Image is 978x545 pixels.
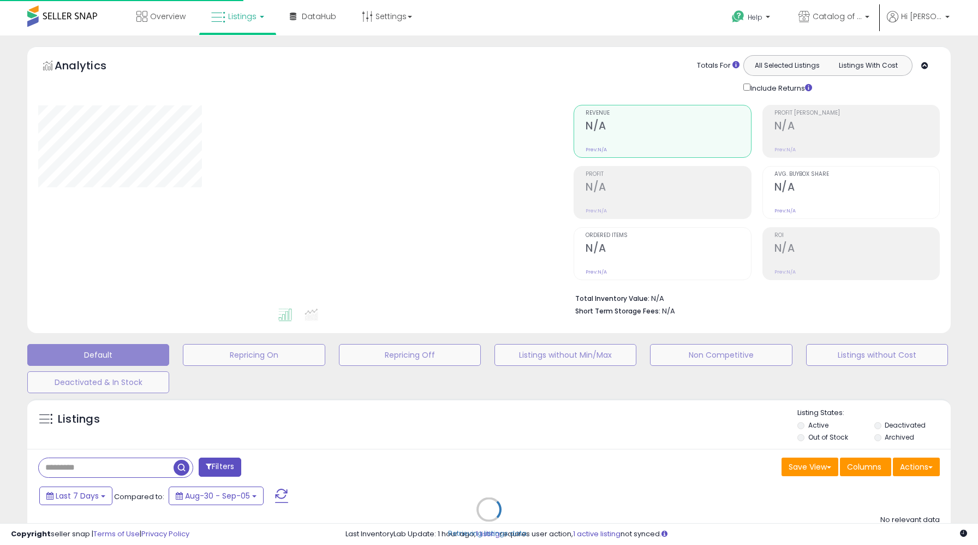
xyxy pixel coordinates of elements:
[731,10,745,23] i: Get Help
[650,344,792,366] button: Non Competitive
[586,146,607,153] small: Prev: N/A
[774,242,939,257] h2: N/A
[774,181,939,196] h2: N/A
[723,2,781,35] a: Help
[774,120,939,134] h2: N/A
[806,344,948,366] button: Listings without Cost
[827,58,909,73] button: Listings With Cost
[774,208,796,214] small: Prev: N/A
[662,306,675,316] span: N/A
[586,242,750,257] h2: N/A
[575,294,649,303] b: Total Inventory Value:
[339,344,481,366] button: Repricing Off
[774,233,939,239] span: ROI
[735,81,825,94] div: Include Returns
[774,146,796,153] small: Prev: N/A
[586,269,607,275] small: Prev: N/A
[697,61,740,71] div: Totals For
[774,269,796,275] small: Prev: N/A
[11,529,189,540] div: seller snap | |
[586,120,750,134] h2: N/A
[586,181,750,196] h2: N/A
[586,208,607,214] small: Prev: N/A
[774,171,939,177] span: Avg. Buybox Share
[774,110,939,116] span: Profit [PERSON_NAME]
[448,529,530,538] div: Retrieving listings data..
[586,233,750,239] span: Ordered Items
[575,306,660,316] b: Short Term Storage Fees:
[302,11,336,22] span: DataHub
[901,11,942,22] span: Hi [PERSON_NAME]
[150,11,186,22] span: Overview
[494,344,636,366] button: Listings without Min/Max
[747,58,828,73] button: All Selected Listings
[228,11,257,22] span: Listings
[586,171,750,177] span: Profit
[27,344,169,366] button: Default
[183,344,325,366] button: Repricing On
[11,529,51,539] strong: Copyright
[586,110,750,116] span: Revenue
[813,11,862,22] span: Catalog of Awesome
[748,13,762,22] span: Help
[887,11,950,35] a: Hi [PERSON_NAME]
[575,291,932,304] li: N/A
[55,58,128,76] h5: Analytics
[27,371,169,393] button: Deactivated & In Stock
